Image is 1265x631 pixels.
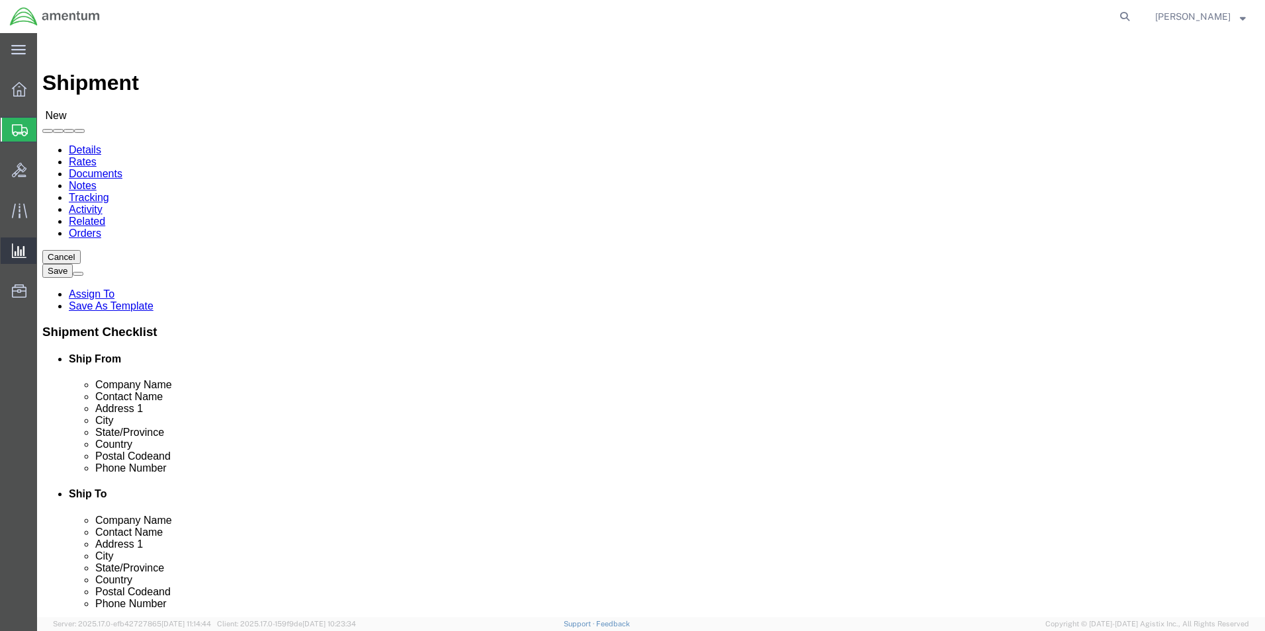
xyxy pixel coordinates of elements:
[596,620,630,628] a: Feedback
[9,7,101,26] img: logo
[53,620,211,628] span: Server: 2025.17.0-efb42727865
[161,620,211,628] span: [DATE] 11:14:44
[1045,618,1249,630] span: Copyright © [DATE]-[DATE] Agistix Inc., All Rights Reserved
[1155,9,1231,24] span: Rosemarie Coey
[217,620,356,628] span: Client: 2025.17.0-159f9de
[564,620,597,628] a: Support
[302,620,356,628] span: [DATE] 10:23:34
[1155,9,1246,24] button: [PERSON_NAME]
[37,33,1265,617] iframe: FS Legacy Container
